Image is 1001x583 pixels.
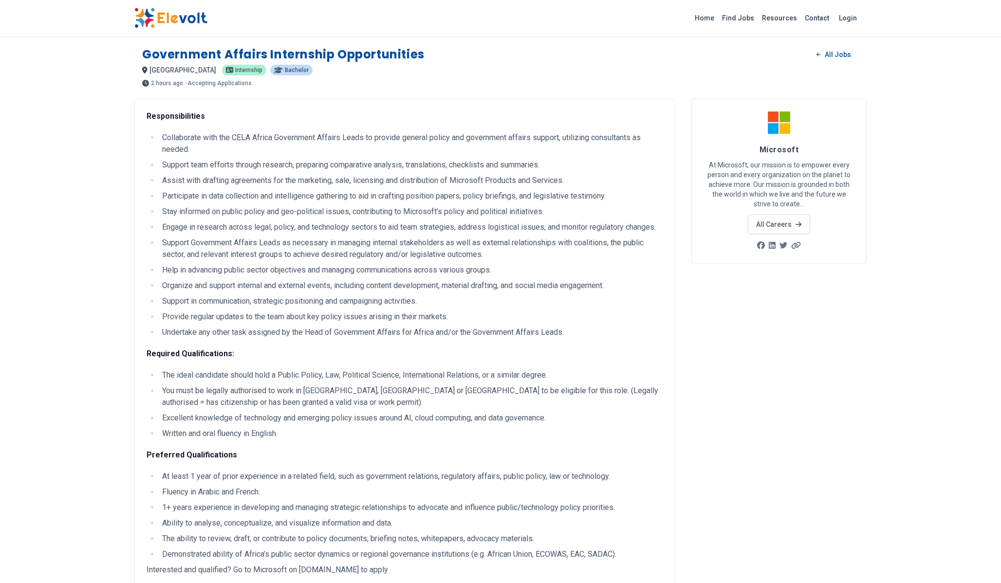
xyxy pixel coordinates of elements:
[159,264,664,276] li: Help in advancing public sector objectives and managing communications across various groups.
[185,80,252,86] p: - Accepting Applications
[147,564,664,576] p: Interested and qualified? Go to Microsoft on [DOMAIN_NAME] to apply
[691,275,867,412] iframe: Advertisement
[758,10,801,26] a: Resources
[691,10,718,26] a: Home
[159,385,664,408] li: You must be legally authorised to work in [GEOGRAPHIC_DATA], [GEOGRAPHIC_DATA] or [GEOGRAPHIC_DAT...
[151,80,183,86] span: 2 hours ago
[801,10,833,26] a: Contact
[159,517,664,529] li: Ability to analyse, conceptualize, and visualize information and data.
[235,67,262,73] span: internship
[147,349,234,358] strong: Required Qualifications:
[748,215,810,234] a: All Careers
[159,533,664,545] li: The ability to review, draft, or contribute to policy documents, briefing notes, whitepapers, adv...
[159,132,664,155] li: Collaborate with the CELA Africa Government Affairs Leads to provide general policy and governmen...
[691,423,867,560] iframe: Advertisement
[159,237,664,260] li: Support Government Affairs Leads as necessary in managing internal stakeholders as well as extern...
[159,486,664,498] li: Fluency in Arabic and French.
[159,175,664,186] li: Assist with drafting agreements for the marketing, sale, licensing and distribution of Microsoft ...
[147,450,237,459] strong: Preferred Qualifications
[159,159,664,171] li: Support team efforts through research, preparing comparative analysis, translations, checklists a...
[767,110,791,135] img: Microsoft
[159,412,664,424] li: Excellent knowledge of technology and emerging policy issues around AI, cloud computing, and data...
[760,145,798,154] span: Microsoft
[159,206,664,218] li: Stay informed on public policy and geo-political issues, contributing to Microsoft’s policy and p...
[147,111,205,121] strong: Responsibilities
[159,190,664,202] li: Participate in data collection and intelligence gathering to aid in crafting position papers, pol...
[833,8,863,28] a: Login
[159,221,664,233] li: Engage in research across legal, policy, and technology sectors to aid team strategies, address l...
[159,295,664,307] li: Support in communication, strategic positioning and campaigning activities.
[159,471,664,482] li: At least 1 year of prior experience in a related field, such as government relations, regulatory ...
[159,502,664,513] li: 1+ years experience in developing and managing strategic relationships to advocate and influence ...
[159,369,664,381] li: The ideal candidate should hold a Public Policy, Law, Political Science, International Relations,...
[142,47,425,62] h1: Government Affairs Internship Opportunities
[159,428,664,439] li: Written and oral fluency in English.
[134,8,207,28] img: Elevolt
[809,47,859,62] a: All Jobs
[159,311,664,323] li: Provide regular updates to the team about key policy issues arising in their markets.
[285,67,309,73] span: Bachelor
[159,548,664,560] li: Demonstrated ability of Africa’s public sector dynamics or regional governance institutions (e.g....
[149,66,216,74] span: [GEOGRAPHIC_DATA]
[159,280,664,291] li: Organize and support internal and external events, including content development, material drafti...
[718,10,758,26] a: Find Jobs
[159,327,664,338] li: Undertake any other task assigned by the Head of Government Affairs for Africa and/or the Governm...
[704,160,854,209] p: At Microsoft, our mission is to empower every person and every organization on the planet to achi...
